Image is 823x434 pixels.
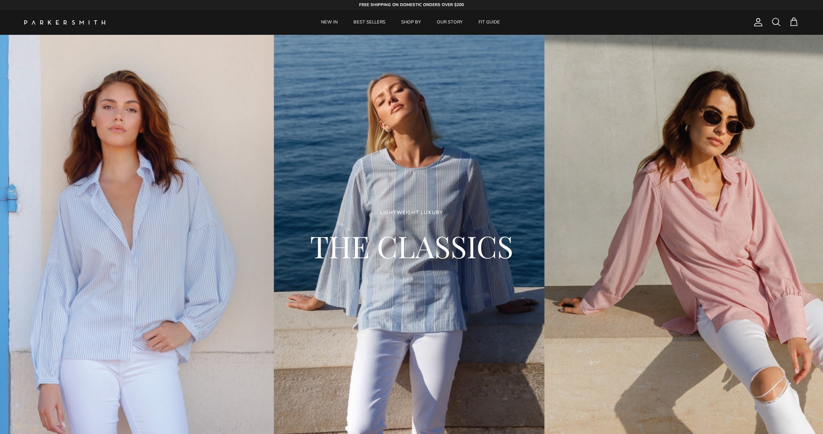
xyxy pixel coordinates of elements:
[157,227,666,266] h2: THE CLASSICS
[471,10,507,35] a: FIT GUIDE
[750,17,763,27] a: Account
[346,10,393,35] a: BEST SELLERS
[45,210,778,216] div: LIGHTWEIGHT LUXURY
[394,10,428,35] a: SHOP BY
[430,10,470,35] a: OUR STORY
[314,10,345,35] a: NEW IN
[121,10,701,35] div: Primary
[359,2,464,8] strong: FREE SHIPPING ON DOMESTIC ORDERS OVER $200
[24,20,105,25] img: Parker Smith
